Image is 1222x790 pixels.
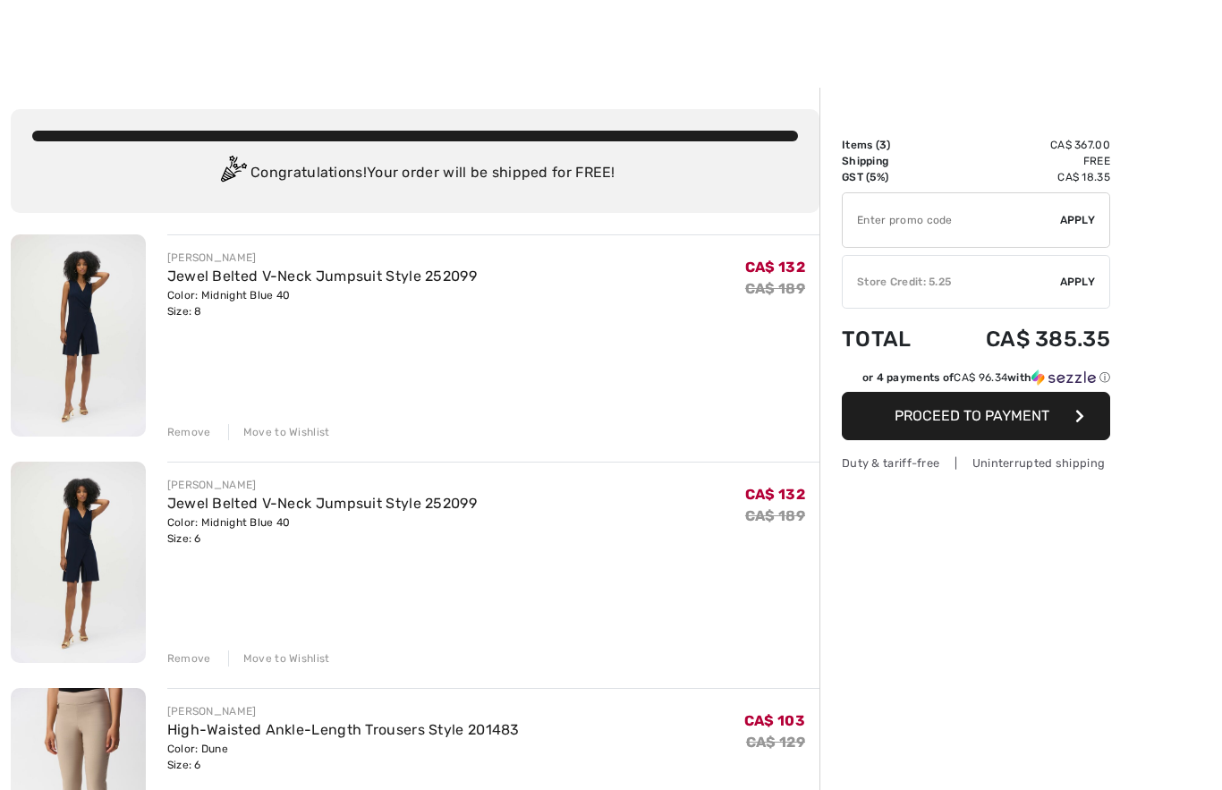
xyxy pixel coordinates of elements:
[215,156,250,191] img: Congratulation2.svg
[167,424,211,440] div: Remove
[167,250,477,266] div: [PERSON_NAME]
[842,137,938,153] td: Items ( )
[11,234,146,437] img: Jewel Belted V-Neck Jumpsuit Style 252099
[167,514,477,547] div: Color: Midnight Blue 40 Size: 6
[938,153,1110,169] td: Free
[1031,370,1096,386] img: Sezzle
[32,156,798,191] div: Congratulations! Your order will be shipped for FREE!
[167,268,477,285] a: Jewel Belted V-Neck Jumpsuit Style 252099
[744,712,805,729] span: CA$ 103
[895,407,1049,424] span: Proceed to Payment
[862,370,1110,386] div: or 4 payments of with
[843,274,1060,290] div: Store Credit: 5.25
[842,169,938,185] td: GST (5%)
[745,507,805,524] s: CA$ 189
[167,495,477,512] a: Jewel Belted V-Neck Jumpsuit Style 252099
[167,650,211,667] div: Remove
[842,309,938,370] td: Total
[879,139,887,151] span: 3
[842,370,1110,392] div: or 4 payments ofCA$ 96.34withSezzle Click to learn more about Sezzle
[228,424,330,440] div: Move to Wishlist
[11,462,146,664] img: Jewel Belted V-Neck Jumpsuit Style 252099
[745,259,805,276] span: CA$ 132
[745,486,805,503] span: CA$ 132
[938,137,1110,153] td: CA$ 367.00
[167,741,520,773] div: Color: Dune Size: 6
[167,721,520,738] a: High-Waisted Ankle-Length Trousers Style 201483
[746,734,805,751] s: CA$ 129
[1060,274,1096,290] span: Apply
[938,309,1110,370] td: CA$ 385.35
[954,371,1007,384] span: CA$ 96.34
[167,287,477,319] div: Color: Midnight Blue 40 Size: 8
[167,477,477,493] div: [PERSON_NAME]
[745,280,805,297] s: CA$ 189
[938,169,1110,185] td: CA$ 18.35
[843,193,1060,247] input: Promo code
[842,153,938,169] td: Shipping
[1060,212,1096,228] span: Apply
[842,392,1110,440] button: Proceed to Payment
[228,650,330,667] div: Move to Wishlist
[167,703,520,719] div: [PERSON_NAME]
[842,454,1110,471] div: Duty & tariff-free | Uninterrupted shipping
